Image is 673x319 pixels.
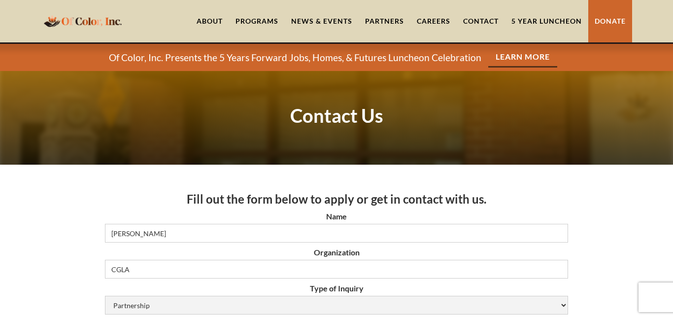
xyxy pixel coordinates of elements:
h3: Fill out the form below to apply or get in contact with us. [105,192,568,207]
div: Programs [236,16,278,26]
input: Organization [105,260,568,279]
strong: Contact Us [290,104,383,127]
label: Organization [105,248,568,257]
label: Type of Inquiry [105,284,568,293]
a: Learn More [488,47,557,68]
label: Name [105,212,568,221]
p: Of Color, Inc. Presents the 5 Years Forward Jobs, Homes, & Futures Luncheon Celebration [109,52,481,64]
a: home [41,9,125,33]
